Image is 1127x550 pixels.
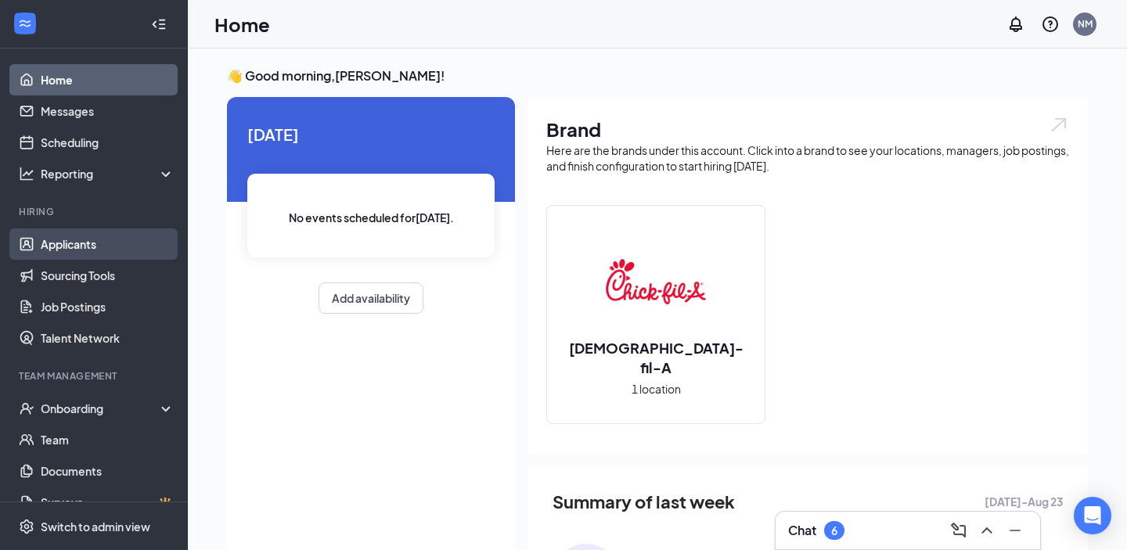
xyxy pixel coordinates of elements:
svg: Collapse [151,16,167,32]
span: Summary of last week [553,488,735,516]
div: Reporting [41,166,175,182]
div: NM [1078,17,1093,31]
h3: Chat [788,522,816,539]
a: Scheduling [41,127,175,158]
img: open.6027fd2a22e1237b5b06.svg [1049,116,1069,134]
div: 6 [831,524,837,537]
h1: Home [214,11,270,38]
svg: Analysis [19,166,34,182]
a: Home [41,64,175,95]
div: Here are the brands under this account. Click into a brand to see your locations, managers, job p... [546,142,1069,174]
button: ComposeMessage [946,518,971,543]
div: Switch to admin view [41,519,150,534]
svg: QuestionInfo [1041,15,1060,34]
span: No events scheduled for [DATE] . [289,209,454,226]
a: Applicants [41,228,175,260]
a: Job Postings [41,291,175,322]
svg: UserCheck [19,401,34,416]
a: Documents [41,455,175,487]
img: Chick-fil-A [606,232,706,332]
div: Open Intercom Messenger [1074,497,1111,534]
button: Add availability [319,282,423,314]
div: Onboarding [41,401,161,416]
h1: Brand [546,116,1069,142]
svg: WorkstreamLogo [17,16,33,31]
a: Messages [41,95,175,127]
svg: ChevronUp [978,521,996,540]
button: ChevronUp [974,518,999,543]
h2: [DEMOGRAPHIC_DATA]-fil-A [547,338,765,377]
div: Hiring [19,205,171,218]
h3: 👋 Good morning, [PERSON_NAME] ! [227,67,1088,84]
svg: ComposeMessage [949,521,968,540]
span: [DATE] - Aug 23 [985,493,1063,510]
button: Minimize [1003,518,1028,543]
a: Team [41,424,175,455]
svg: Minimize [1006,521,1024,540]
span: 1 location [632,380,681,397]
svg: Settings [19,519,34,534]
svg: Notifications [1006,15,1025,34]
a: Sourcing Tools [41,260,175,291]
a: Talent Network [41,322,175,354]
div: Team Management [19,369,171,383]
span: [DATE] [247,122,495,146]
a: SurveysCrown [41,487,175,518]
